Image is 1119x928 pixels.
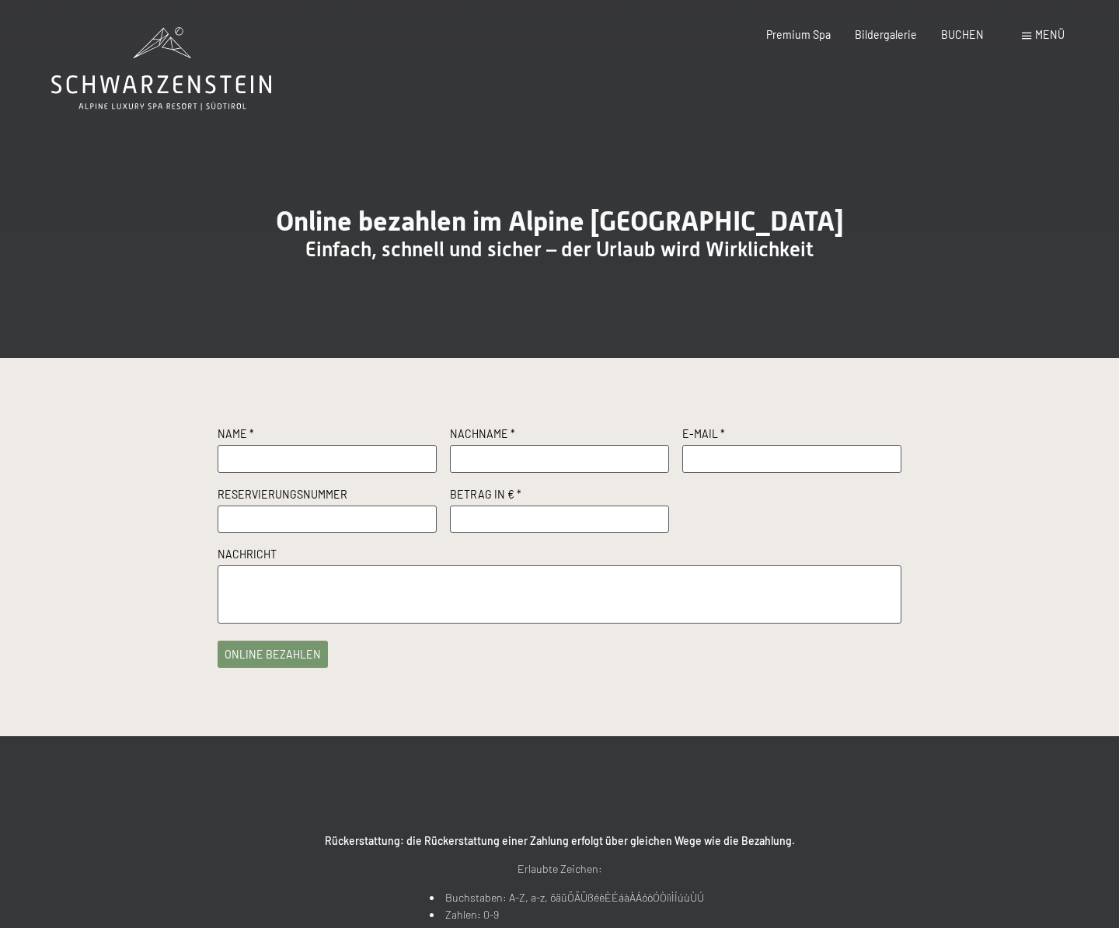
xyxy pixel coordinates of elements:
span: Online bezahlen im Alpine [GEOGRAPHIC_DATA] [276,205,844,237]
a: Bildergalerie [855,28,917,41]
label: Nachricht [218,547,901,565]
label: Name * [218,426,437,445]
span: Einfach, schnell und sicher – der Urlaub wird Wirklichkeit [305,238,814,261]
a: Premium Spa [766,28,831,41]
label: Nachname * [450,426,669,445]
li: Buchstaben: A-Z, a-z, öäüÖÄÜßéèÈÉáàÀÁóòÓÒíìÌÍúùÙÚ [430,889,704,907]
a: BUCHEN [941,28,984,41]
strong: Rückerstattung: die Rückerstattung einer Zahlung erfolgt über gleichen Wege wie die Bezahlung. [325,834,795,847]
label: Reservierungsnummer [218,487,437,506]
button: online bezahlen [218,641,328,668]
label: Betrag in € * [450,487,669,506]
li: Zahlen: 0-9 [430,906,704,924]
label: E-Mail * [682,426,901,445]
p: Erlaubte Zeichen: [218,860,901,878]
span: Menü [1035,28,1065,41]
